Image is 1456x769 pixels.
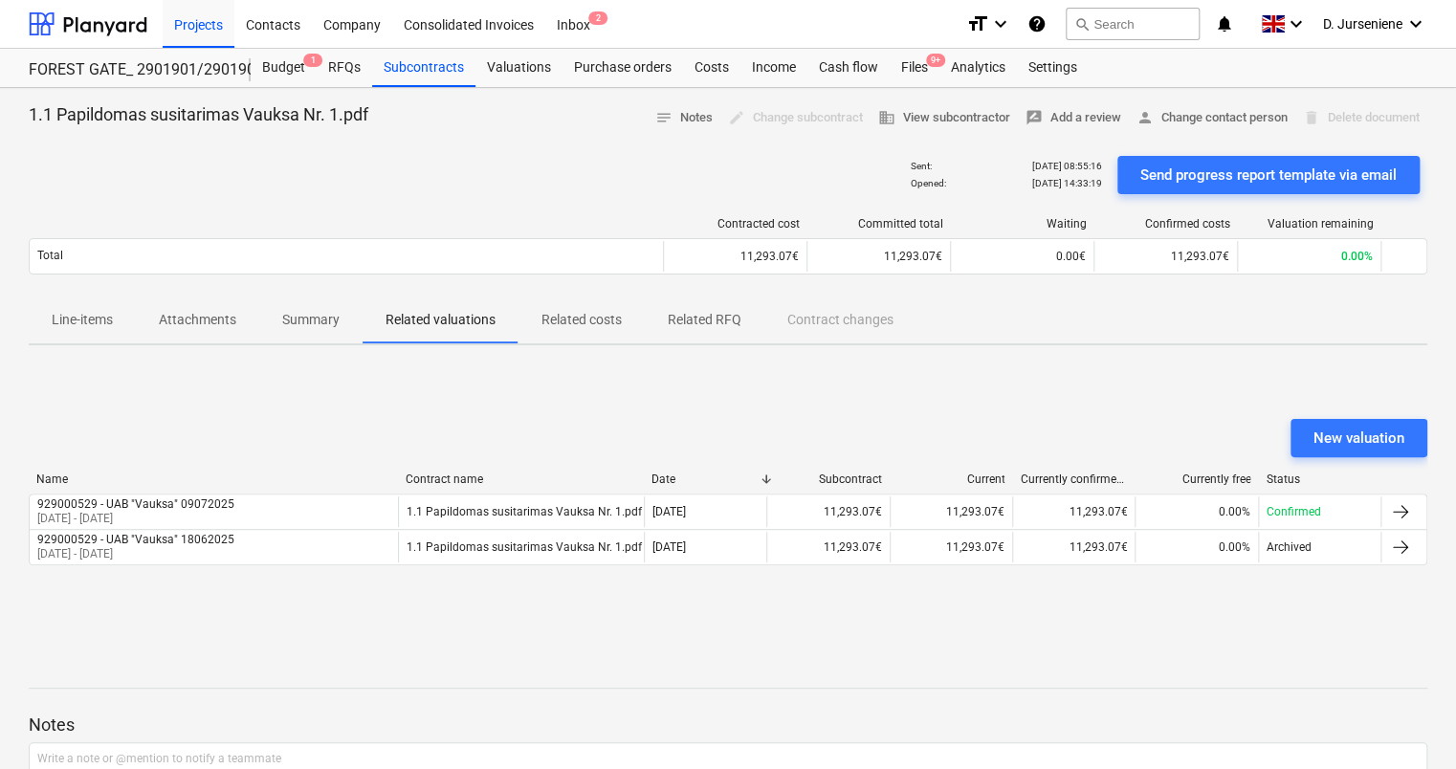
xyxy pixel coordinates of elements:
[1140,163,1397,187] div: Send progress report template via email
[897,472,1005,486] div: Current
[890,532,1012,562] div: 11,293.07€
[1266,472,1374,486] div: Status
[37,497,234,511] div: 929000529 - UAB "Vauksa" 09072025
[766,496,889,527] div: 11,293.07€
[407,540,642,554] div: 1.1 Papildomas susitarimas Vauksa Nr. 1.pdf
[37,546,234,562] p: [DATE] - [DATE]
[652,505,686,518] div: [DATE]
[372,49,475,87] a: Subcontracts
[1219,505,1250,518] span: 0.00%
[406,472,636,486] div: Contract name
[939,49,1017,87] a: Analytics
[1267,504,1321,520] p: Confirmed
[1136,107,1288,129] span: Change contact person
[655,107,713,129] span: Notes
[1129,103,1295,133] button: Change contact person
[1056,250,1086,263] span: 0.00€
[1323,16,1402,32] span: D. Jurseniene
[1027,12,1047,35] i: Knowledge base
[663,241,806,272] div: 11,293.07€
[386,310,496,330] p: Related valuations
[766,532,889,562] div: 11,293.07€
[1032,160,1102,172] p: [DATE] 08:55:16
[655,109,673,126] span: notes
[651,472,760,486] div: Date
[37,533,234,546] div: 929000529 - UAB "Vauksa" 18062025
[878,109,895,126] span: business
[878,107,1010,129] span: View subcontractor
[668,310,741,330] p: Related RFQ
[1404,12,1427,35] i: keyboard_arrow_down
[1285,12,1308,35] i: keyboard_arrow_down
[29,103,368,126] p: 1.1 Papildomas susitarimas Vauksa Nr. 1.pdf
[890,49,939,87] div: Files
[407,505,642,518] div: 1.1 Papildomas susitarimas Vauksa Nr. 1.pdf
[37,248,63,264] p: Total
[926,54,945,67] span: 9+
[563,49,683,87] a: Purchase orders
[1020,472,1128,486] div: Currently confirmed total
[36,472,390,486] div: Name
[740,49,807,87] a: Income
[52,310,113,330] p: Line-items
[1341,250,1373,263] span: 0.00%
[317,49,372,87] a: RFQs
[890,49,939,87] a: Files9+
[815,217,943,231] div: Committed total
[672,217,800,231] div: Contracted cost
[251,49,317,87] a: Budget1
[1012,496,1135,527] div: 11,293.07€
[871,103,1018,133] button: View subcontractor
[911,177,946,189] p: Opened :
[303,54,322,67] span: 1
[1026,109,1043,126] span: rate_review
[911,160,932,172] p: Sent :
[1246,217,1374,231] div: Valuation remaining
[774,472,882,486] div: Subcontract
[475,49,563,87] a: Valuations
[1313,426,1404,450] div: New valuation
[1136,109,1154,126] span: person
[1018,103,1129,133] button: Add a review
[29,714,1427,736] p: Notes
[683,49,740,87] a: Costs
[1267,539,1312,556] p: Archived
[1026,107,1121,129] span: Add a review
[282,310,340,330] p: Summary
[541,310,622,330] p: Related costs
[1219,540,1250,554] span: 0.00%
[251,49,317,87] div: Budget
[966,12,989,35] i: format_size
[1066,8,1200,40] button: Search
[648,103,720,133] button: Notes
[807,49,890,87] a: Cash flow
[1117,156,1420,194] button: Send progress report template via email
[989,12,1012,35] i: keyboard_arrow_down
[884,250,942,263] span: 11,293.07€
[588,11,607,25] span: 2
[159,310,236,330] p: Attachments
[37,511,234,527] p: [DATE] - [DATE]
[890,496,1012,527] div: 11,293.07€
[1032,177,1102,189] p: [DATE] 14:33:19
[1074,16,1090,32] span: search
[1360,677,1456,769] iframe: Chat Widget
[652,540,686,554] div: [DATE]
[1102,217,1230,231] div: Confirmed costs
[1171,250,1229,263] span: 11,293.07€
[29,60,228,80] div: FOREST GATE_ 2901901/2901902/2901903
[1012,532,1135,562] div: 11,293.07€
[1017,49,1089,87] a: Settings
[959,217,1087,231] div: Waiting
[1215,12,1234,35] i: notifications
